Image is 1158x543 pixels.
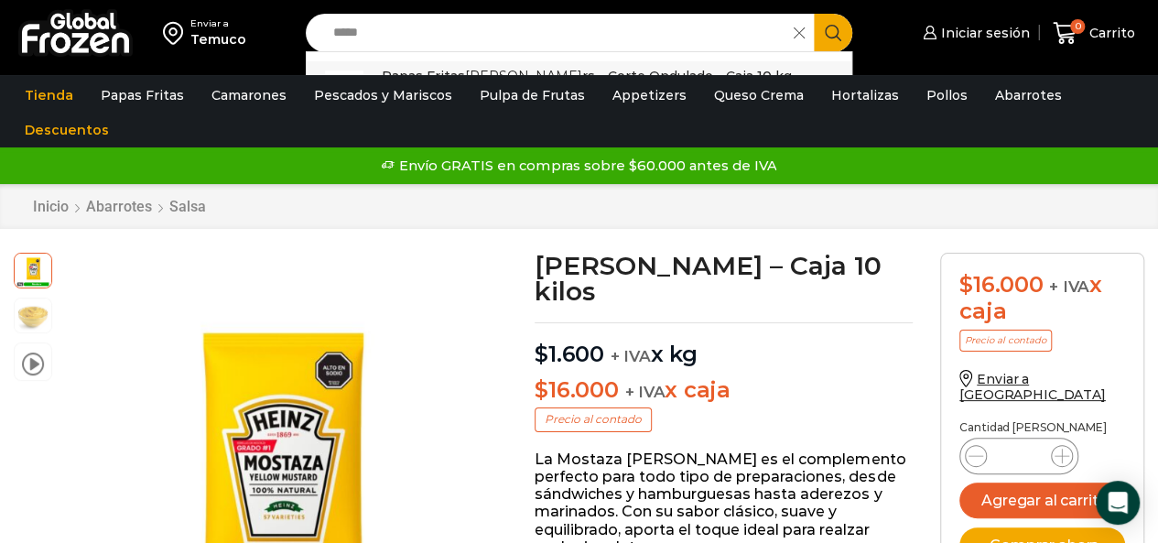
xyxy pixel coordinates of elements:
[1096,481,1140,525] div: Open Intercom Messenger
[163,17,190,49] img: address-field-icon.svg
[611,347,651,365] span: + IVA
[1048,12,1140,55] a: 0 Carrito
[15,251,51,288] span: mostaza
[535,376,618,403] bdi: 16.000
[917,78,977,113] a: Pollos
[32,198,70,215] a: Inicio
[959,330,1052,352] p: Precio al contado
[535,341,548,367] span: $
[918,15,1030,51] a: Iniciar sesión
[959,272,1125,325] div: x caja
[1085,24,1135,42] span: Carrito
[471,78,594,113] a: Pulpa de Frutas
[465,68,582,85] strong: [PERSON_NAME]
[936,24,1030,42] span: Iniciar sesión
[959,483,1125,518] button: Agregar al carrito
[822,78,908,113] a: Hortalizas
[535,322,913,368] p: x kg
[85,198,153,215] a: Abarrotes
[92,78,193,113] a: Papas Fritas
[986,78,1071,113] a: Abarrotes
[535,253,913,304] h1: [PERSON_NAME] – Caja 10 kilos
[959,421,1125,434] p: Cantidad [PERSON_NAME]
[624,383,665,401] span: + IVA
[382,66,792,86] p: Papas Fritas rs - Corte Ondulado - Caja 10 kg
[959,271,1043,298] bdi: 16.000
[959,371,1106,403] a: Enviar a [GEOGRAPHIC_DATA]
[1001,443,1036,469] input: Product quantity
[32,198,207,215] nav: Breadcrumb
[168,198,207,215] a: Salsa
[535,341,604,367] bdi: 1.600
[705,78,813,113] a: Queso Crema
[190,30,246,49] div: Temuco
[535,377,913,404] p: x caja
[814,14,852,52] button: Search button
[959,271,973,298] span: $
[202,78,296,113] a: Camarones
[190,17,246,30] div: Enviar a
[16,78,82,113] a: Tienda
[535,376,548,403] span: $
[16,113,118,147] a: Descuentos
[1070,19,1085,34] span: 0
[307,61,852,118] a: Papas Fritas[PERSON_NAME]rs - Corte Ondulado - Caja 10 kg $2.710
[603,78,696,113] a: Appetizers
[1049,277,1089,296] span: + IVA
[535,407,652,431] p: Precio al contado
[15,299,51,335] span: mostaza
[305,78,461,113] a: Pescados y Mariscos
